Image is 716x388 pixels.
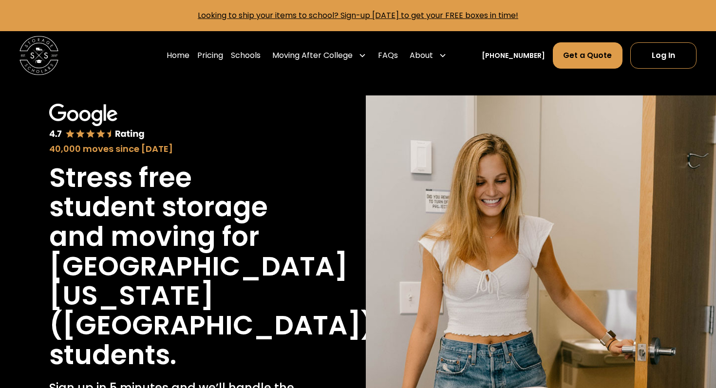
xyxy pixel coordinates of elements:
a: [PHONE_NUMBER] [482,51,545,61]
a: Home [167,42,189,69]
div: About [406,42,451,69]
div: Moving After College [268,42,370,69]
a: Looking to ship your items to school? Sign-up [DATE] to get your FREE boxes in time! [198,10,518,21]
div: 40,000 moves since [DATE] [49,142,301,155]
div: About [410,50,433,61]
a: Pricing [197,42,223,69]
img: Google 4.7 star rating [49,104,145,140]
a: Log In [630,42,697,69]
h1: [GEOGRAPHIC_DATA][US_STATE] ([GEOGRAPHIC_DATA]) [49,252,374,340]
div: Moving After College [272,50,353,61]
h1: students. [49,340,176,370]
h1: Stress free student storage and moving for [49,163,301,252]
a: Get a Quote [553,42,622,69]
a: FAQs [378,42,398,69]
img: Storage Scholars main logo [19,36,58,75]
a: Schools [231,42,261,69]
